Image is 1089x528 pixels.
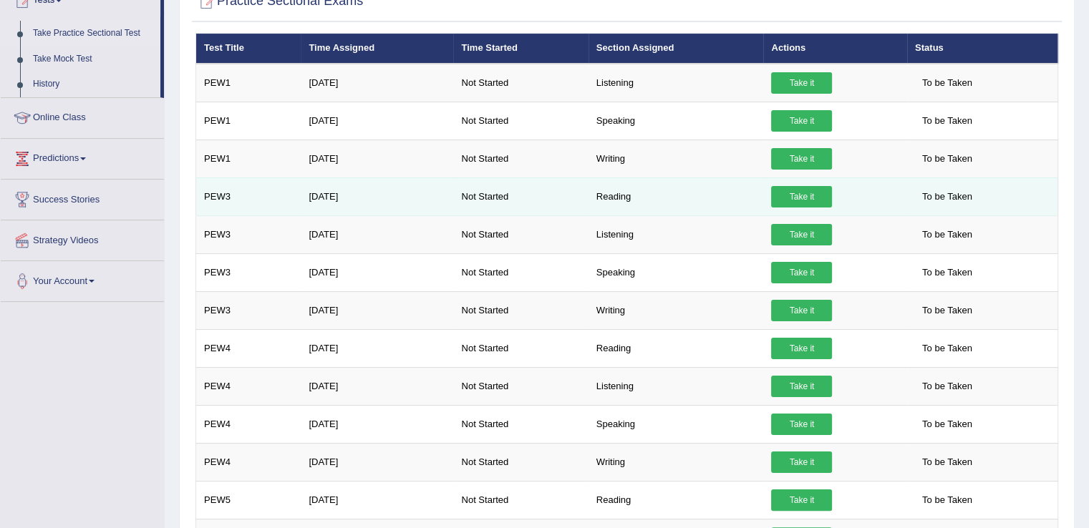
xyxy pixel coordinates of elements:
[589,443,764,481] td: Writing
[915,300,979,321] span: To be Taken
[915,224,979,245] span: To be Taken
[453,140,588,177] td: Not Started
[915,148,979,170] span: To be Taken
[771,148,832,170] a: Take it
[589,291,764,329] td: Writing
[196,177,301,215] td: PEW3
[196,329,301,367] td: PEW4
[1,98,164,134] a: Online Class
[301,367,453,405] td: [DATE]
[196,102,301,140] td: PEW1
[196,64,301,102] td: PEW1
[196,291,301,329] td: PEW3
[26,21,160,47] a: Take Practice Sectional Test
[301,64,453,102] td: [DATE]
[1,220,164,256] a: Strategy Videos
[196,481,301,519] td: PEW5
[915,338,979,359] span: To be Taken
[589,177,764,215] td: Reading
[589,367,764,405] td: Listening
[589,405,764,443] td: Speaking
[771,451,832,473] a: Take it
[771,338,832,359] a: Take it
[1,139,164,175] a: Predictions
[771,110,832,132] a: Take it
[915,110,979,132] span: To be Taken
[915,414,979,435] span: To be Taken
[453,329,588,367] td: Not Started
[453,177,588,215] td: Not Started
[453,443,588,481] td: Not Started
[301,102,453,140] td: [DATE]
[196,405,301,443] td: PEW4
[907,34,1058,64] th: Status
[301,481,453,519] td: [DATE]
[589,253,764,291] td: Speaking
[301,291,453,329] td: [DATE]
[196,215,301,253] td: PEW3
[771,186,832,207] a: Take it
[301,215,453,253] td: [DATE]
[771,489,832,511] a: Take it
[301,140,453,177] td: [DATE]
[301,34,453,64] th: Time Assigned
[589,329,764,367] td: Reading
[453,64,588,102] td: Not Started
[453,405,588,443] td: Not Started
[589,481,764,519] td: Reading
[453,34,588,64] th: Time Started
[915,376,979,397] span: To be Taken
[196,367,301,405] td: PEW4
[301,177,453,215] td: [DATE]
[915,451,979,473] span: To be Taken
[763,34,906,64] th: Actions
[196,34,301,64] th: Test Title
[915,186,979,207] span: To be Taken
[453,291,588,329] td: Not Started
[301,443,453,481] td: [DATE]
[771,72,832,94] a: Take it
[915,72,979,94] span: To be Taken
[771,300,832,321] a: Take it
[771,262,832,283] a: Take it
[589,215,764,253] td: Listening
[453,102,588,140] td: Not Started
[196,140,301,177] td: PEW1
[453,481,588,519] td: Not Started
[196,253,301,291] td: PEW3
[453,253,588,291] td: Not Started
[196,443,301,481] td: PEW4
[1,180,164,215] a: Success Stories
[301,253,453,291] td: [DATE]
[589,34,764,64] th: Section Assigned
[26,47,160,72] a: Take Mock Test
[589,140,764,177] td: Writing
[301,329,453,367] td: [DATE]
[453,367,588,405] td: Not Started
[589,64,764,102] td: Listening
[301,405,453,443] td: [DATE]
[771,224,832,245] a: Take it
[915,262,979,283] span: To be Taken
[771,376,832,397] a: Take it
[589,102,764,140] td: Speaking
[453,215,588,253] td: Not Started
[771,414,832,435] a: Take it
[26,72,160,97] a: History
[915,489,979,511] span: To be Taken
[1,261,164,297] a: Your Account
